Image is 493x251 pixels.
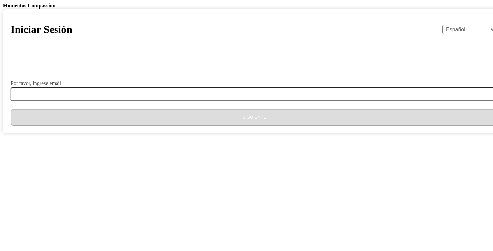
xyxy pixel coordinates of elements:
h1: Iniciar Sesión [11,23,72,36]
b: Momentos Compassion [3,3,56,8]
label: Por favor, ingrese email [11,81,61,86]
